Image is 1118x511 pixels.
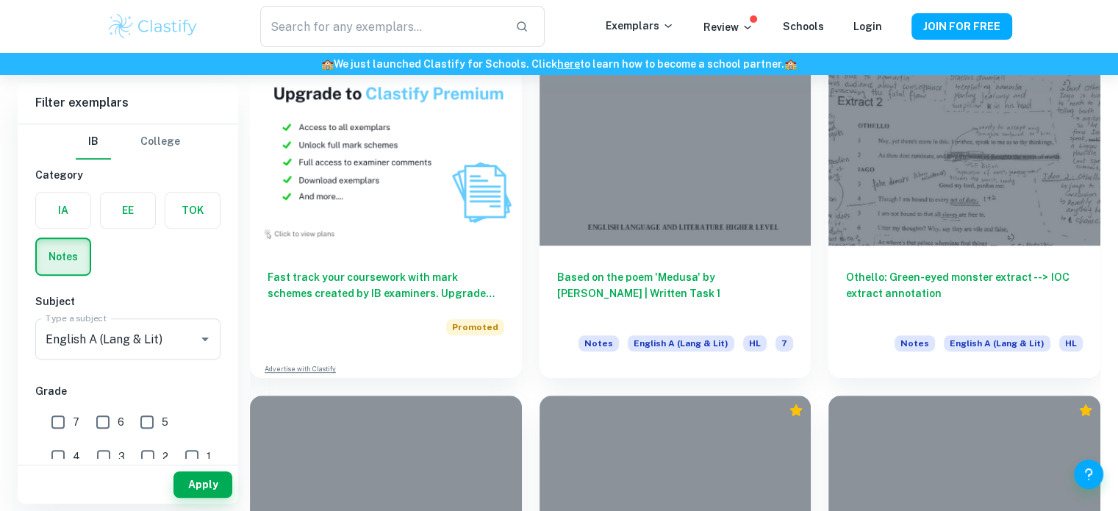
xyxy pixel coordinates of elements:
a: Advertise with Clastify [265,364,336,374]
span: English A (Lang & Lit) [628,335,734,351]
h6: Based on the poem 'Medusa' by [PERSON_NAME] | Written Task 1 [557,269,794,318]
div: Filter type choice [76,124,180,160]
a: Schools [783,21,824,32]
h6: Othello: Green-eyed monster extract --> IOC extract annotation [846,269,1083,318]
span: HL [743,335,767,351]
span: 7 [775,335,793,351]
span: 6 [118,414,124,430]
span: Notes [578,335,619,351]
button: Open [195,329,215,349]
button: TOK [165,193,220,228]
button: EE [101,193,155,228]
button: IB [76,124,111,160]
span: English A (Lang & Lit) [944,335,1050,351]
img: Thumbnail [250,41,522,245]
h6: Category [35,167,221,183]
span: HL [1059,335,1083,351]
label: Type a subject [46,312,107,324]
button: College [140,124,180,160]
h6: Filter exemplars [18,82,238,124]
div: Premium [789,403,803,418]
span: 3 [118,449,125,465]
button: IA [36,193,90,228]
h6: Fast track your coursework with mark schemes created by IB examiners. Upgrade now [268,269,504,301]
span: Notes [895,335,935,351]
p: Review [703,19,753,35]
button: Help and Feedback [1074,460,1103,489]
span: 7 [73,414,79,430]
span: 4 [73,449,80,465]
h6: Grade [35,383,221,399]
span: 2 [162,449,168,465]
h6: We just launched Clastify for Schools. Click to learn how to become a school partner. [3,56,1115,72]
span: 🏫 [784,58,797,70]
span: 1 [207,449,211,465]
a: here [557,58,580,70]
h6: Subject [35,293,221,310]
span: 🏫 [321,58,334,70]
input: Search for any exemplars... [260,6,503,47]
button: Apply [173,471,232,498]
div: Premium [1078,403,1093,418]
button: JOIN FOR FREE [911,13,1012,40]
a: Login [853,21,882,32]
a: Othello: Green-eyed monster extract --> IOC extract annotationNotesEnglish A (Lang & Lit)HL [828,41,1100,377]
button: Notes [37,239,90,274]
p: Exemplars [606,18,674,34]
span: Promoted [446,319,504,335]
span: 5 [162,414,168,430]
img: Clastify logo [107,12,200,41]
a: Based on the poem 'Medusa' by [PERSON_NAME] | Written Task 1NotesEnglish A (Lang & Lit)HL7 [540,41,811,377]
